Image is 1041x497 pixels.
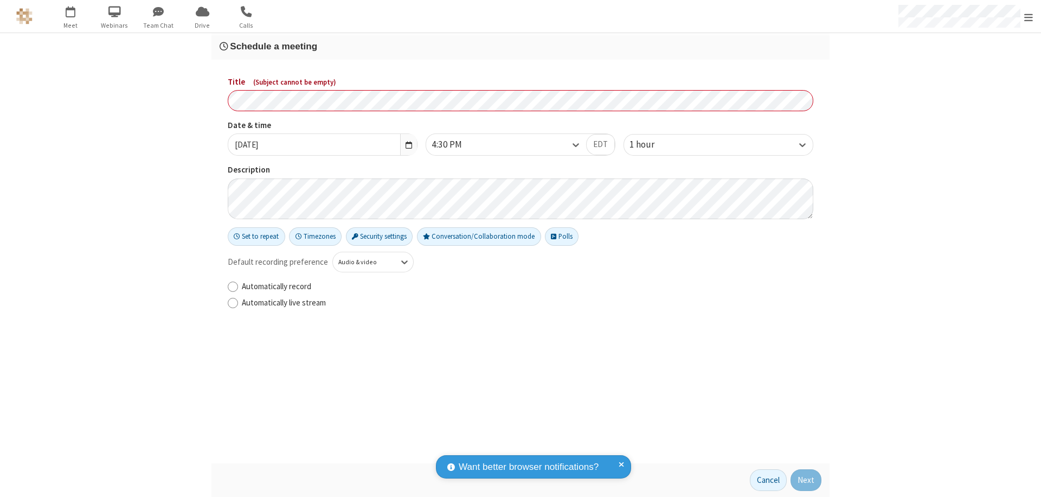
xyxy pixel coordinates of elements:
[289,227,342,246] button: Timezones
[1014,469,1033,489] iframe: Chat
[346,227,413,246] button: Security settings
[138,21,179,30] span: Team Chat
[750,469,787,491] button: Cancel
[459,460,599,474] span: Want better browser notifications?
[50,21,91,30] span: Meet
[228,227,285,246] button: Set to repeat
[242,281,813,293] label: Automatically record
[432,138,480,152] div: 4:30 PM
[228,76,813,88] label: Title
[228,256,328,269] span: Default recording preference
[417,227,541,246] button: Conversation/Collaboration mode
[228,119,417,132] label: Date & time
[545,227,579,246] button: Polls
[629,138,673,152] div: 1 hour
[586,134,615,156] button: EDT
[182,21,223,30] span: Drive
[16,8,33,24] img: QA Selenium DO NOT DELETE OR CHANGE
[338,257,390,267] div: Audio & video
[253,78,336,87] span: ( Subject cannot be empty )
[226,21,267,30] span: Calls
[228,164,813,176] label: Description
[230,41,317,52] span: Schedule a meeting
[242,297,813,309] label: Automatically live stream
[94,21,135,30] span: Webinars
[791,469,821,491] button: Next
